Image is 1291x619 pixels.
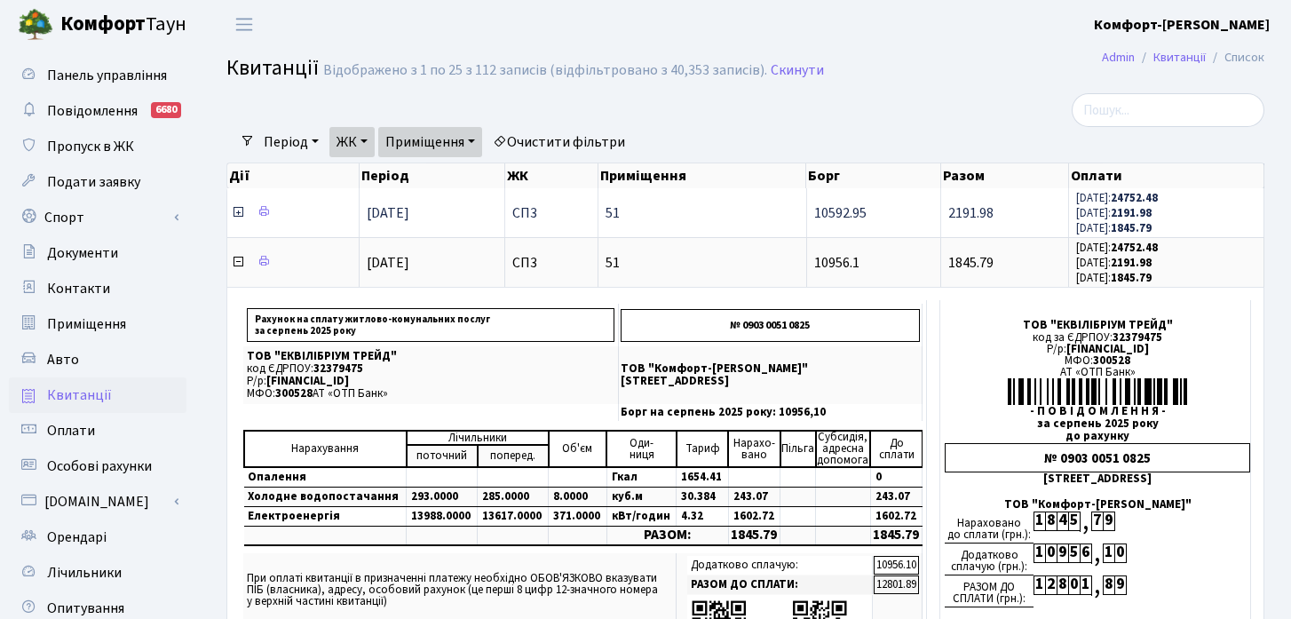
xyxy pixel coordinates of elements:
[244,467,407,488] td: Опалення
[621,309,920,342] p: № 0903 0051 0825
[47,350,79,369] span: Авто
[771,62,824,79] a: Скинути
[948,203,994,223] span: 2191.98
[870,527,922,545] td: 1845.79
[9,164,186,200] a: Подати заявку
[9,555,186,591] a: Лічильники
[606,527,728,545] td: РАЗОМ:
[814,253,859,273] span: 10956.1
[874,556,919,575] td: 10956.10
[549,488,607,507] td: 8.0000
[47,385,112,405] span: Квитанції
[1093,353,1130,369] span: 300528
[1153,48,1206,67] a: Квитанції
[1057,575,1068,595] div: 8
[9,377,186,413] a: Квитанції
[1080,512,1091,532] div: ,
[1114,575,1126,595] div: 9
[18,7,53,43] img: logo.png
[47,421,95,440] span: Оплати
[945,431,1250,442] div: до рахунку
[47,66,167,85] span: Панель управління
[1076,190,1158,206] small: [DATE]:
[1111,240,1158,256] b: 24752.48
[945,406,1250,417] div: - П О В І Д О М Л Е Н Н Я -
[9,200,186,235] a: Спорт
[512,256,591,270] span: СП3
[870,467,922,488] td: 0
[1034,575,1045,595] div: 1
[9,413,186,448] a: Оплати
[478,488,549,507] td: 285.0000
[9,448,186,484] a: Особові рахунки
[941,163,1069,188] th: Разом
[247,308,614,342] p: Рахунок на сплату житлово-комунальних послуг за серпень 2025 року
[728,507,780,527] td: 1602.72
[60,10,186,40] span: Таун
[151,102,181,118] div: 6680
[313,361,363,377] span: 32379475
[1076,270,1152,286] small: [DATE]:
[945,320,1250,331] div: ТОВ "ЕКВІЛІБРІУМ ТРЕЙД"
[60,10,146,38] b: Комфорт
[1103,512,1114,531] div: 9
[367,253,409,273] span: [DATE]
[549,431,607,467] td: Об'єм
[9,129,186,164] a: Пропуск в ЖК
[9,93,186,129] a: Повідомлення6680
[226,52,319,83] span: Квитанції
[945,575,1034,607] div: РАЗОМ ДО СПЛАТИ (грн.):
[47,101,138,121] span: Повідомлення
[266,373,349,389] span: [FINANCIAL_ID]
[47,563,122,583] span: Лічильники
[1068,512,1080,531] div: 5
[323,62,767,79] div: Відображено з 1 по 25 з 112 записів (відфільтровано з 40,353 записів).
[47,599,124,618] span: Опитування
[47,172,140,192] span: Подати заявку
[1111,255,1152,271] b: 2191.98
[1091,512,1103,531] div: 7
[1091,575,1103,596] div: ,
[47,279,110,298] span: Контакти
[244,488,407,507] td: Холодне водопостачання
[948,253,994,273] span: 1845.79
[1076,240,1158,256] small: [DATE]:
[728,527,780,545] td: 1845.79
[1111,270,1152,286] b: 1845.79
[1094,15,1270,35] b: Комфорт-[PERSON_NAME]
[505,163,599,188] th: ЖК
[621,363,920,375] p: ТОВ "Комфорт-[PERSON_NAME]"
[945,443,1250,472] div: № 0903 0051 0825
[870,507,922,527] td: 1602.72
[247,363,614,375] p: код ЄДРПОУ:
[606,467,677,488] td: Гкал
[478,507,549,527] td: 13617.0000
[9,58,186,93] a: Панель управління
[687,556,873,575] td: Додатково сплачую:
[1091,544,1103,564] div: ,
[329,127,375,157] a: ЖК
[945,344,1250,355] div: Р/р:
[874,575,919,594] td: 12801.89
[478,445,549,467] td: поперед.
[780,431,816,467] td: Пільга
[47,137,134,156] span: Пропуск в ЖК
[677,467,728,488] td: 1654.41
[1076,205,1152,221] small: [DATE]:
[606,206,798,220] span: 51
[247,388,614,400] p: МФО: АТ «ОТП Банк»
[407,507,478,527] td: 13988.0000
[806,163,940,188] th: Борг
[1069,163,1264,188] th: Оплати
[257,127,326,157] a: Період
[606,256,798,270] span: 51
[9,306,186,342] a: Приміщення
[1111,205,1152,221] b: 2191.98
[512,206,591,220] span: СП3
[945,418,1250,430] div: за серпень 2025 року
[606,488,677,507] td: куб.м
[1075,39,1291,76] nav: breadcrumb
[1072,93,1264,127] input: Пошук...
[275,385,313,401] span: 300528
[244,431,407,467] td: Нарахування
